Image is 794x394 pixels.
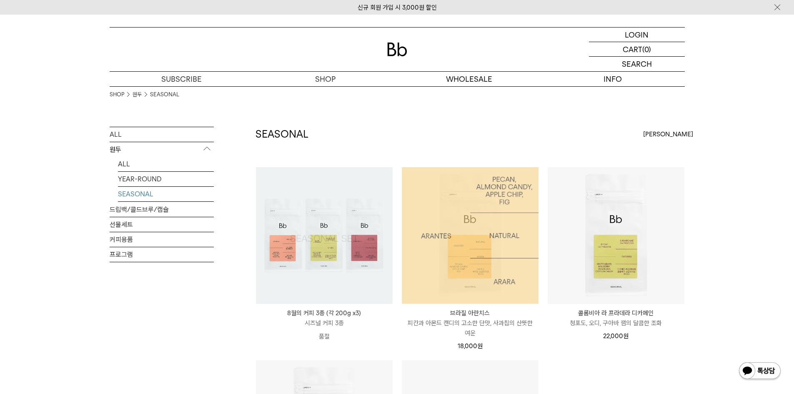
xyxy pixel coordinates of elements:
span: [PERSON_NAME] [643,129,693,139]
a: 브라질 아란치스 [402,167,539,304]
a: SEASONAL [150,90,179,99]
p: 청포도, 오디, 구아바 잼의 달콤한 조화 [548,318,684,328]
a: YEAR-ROUND [118,172,214,186]
img: 콜롬비아 라 프라데라 디카페인 [548,167,684,304]
img: 카카오톡 채널 1:1 채팅 버튼 [738,361,781,381]
span: 18,000 [458,342,483,350]
p: 피칸과 아몬드 캔디의 고소한 단맛, 사과칩의 산뜻한 여운 [402,318,539,338]
span: 원 [477,342,483,350]
p: 품절 [256,328,393,345]
p: SEARCH [622,57,652,71]
a: 신규 회원 가입 시 3,000원 할인 [358,4,437,11]
img: 로고 [387,43,407,56]
a: ALL [118,157,214,171]
a: 8월의 커피 3종 (각 200g x3) [256,167,393,304]
p: 시즈널 커피 3종 [256,318,393,328]
a: 8월의 커피 3종 (각 200g x3) 시즈널 커피 3종 [256,308,393,328]
p: INFO [541,72,685,86]
p: 8월의 커피 3종 (각 200g x3) [256,308,393,318]
p: (0) [642,42,651,56]
span: 22,000 [603,332,629,340]
a: 드립백/콜드브루/캡슐 [110,202,214,217]
a: SUBSCRIBE [110,72,253,86]
a: 프로그램 [110,247,214,262]
a: LOGIN [589,28,685,42]
a: ALL [110,127,214,142]
a: 원두 [133,90,142,99]
p: CART [623,42,642,56]
p: LOGIN [625,28,649,42]
a: 브라질 아란치스 피칸과 아몬드 캔디의 고소한 단맛, 사과칩의 산뜻한 여운 [402,308,539,338]
span: 원 [623,332,629,340]
p: WHOLESALE [397,72,541,86]
a: SHOP [110,90,124,99]
a: 콜롬비아 라 프라데라 디카페인 청포도, 오디, 구아바 잼의 달콤한 조화 [548,308,684,328]
h2: SEASONAL [255,127,308,141]
a: 커피용품 [110,232,214,247]
img: 1000000743_add2_021.png [256,167,393,304]
p: 원두 [110,142,214,157]
a: CART (0) [589,42,685,57]
p: 브라질 아란치스 [402,308,539,318]
img: 1000000483_add2_079.jpg [402,167,539,304]
a: SHOP [253,72,397,86]
p: 콜롬비아 라 프라데라 디카페인 [548,308,684,318]
a: SEASONAL [118,187,214,201]
a: 선물세트 [110,217,214,232]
